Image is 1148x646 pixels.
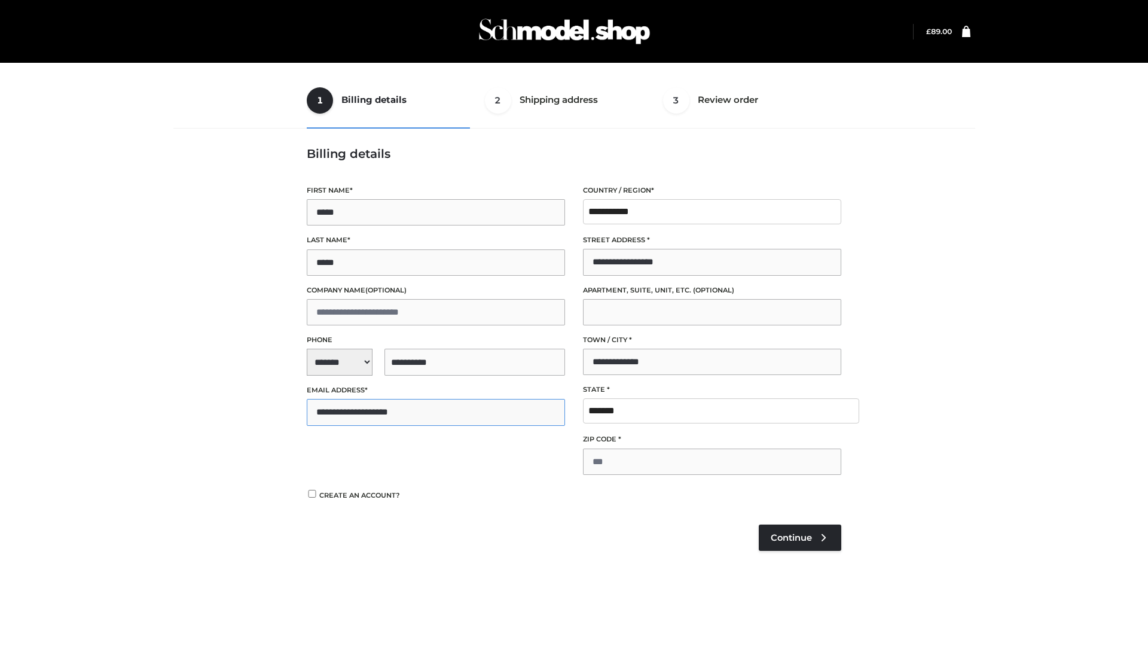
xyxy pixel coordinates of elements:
span: (optional) [693,286,734,294]
bdi: 89.00 [926,27,952,36]
label: Email address [307,385,565,396]
a: £89.00 [926,27,952,36]
label: State [583,384,841,395]
label: Town / City [583,334,841,346]
h3: Billing details [307,147,841,161]
span: £ [926,27,931,36]
span: (optional) [365,286,407,294]
span: Create an account? [319,491,400,499]
span: Continue [771,532,812,543]
label: Last name [307,234,565,246]
a: Continue [759,525,841,551]
label: ZIP Code [583,434,841,445]
label: Country / Region [583,185,841,196]
label: Apartment, suite, unit, etc. [583,285,841,296]
label: First name [307,185,565,196]
label: Phone [307,334,565,346]
img: Schmodel Admin 964 [475,8,654,55]
label: Company name [307,285,565,296]
label: Street address [583,234,841,246]
input: Create an account? [307,490,317,498]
